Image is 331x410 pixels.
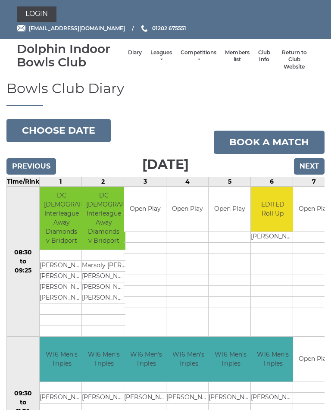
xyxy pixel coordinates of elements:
td: Open Play [166,187,208,232]
a: Login [17,6,56,22]
td: W16 Men's Triples [166,337,210,382]
span: 01202 675551 [152,25,186,31]
td: Open Play [124,187,166,232]
div: Dolphin Indoor Bowls Club [17,42,124,69]
td: [PERSON_NAME] [166,393,210,404]
button: Choose date [6,119,111,142]
a: Members list [225,49,250,63]
td: 1 [40,177,82,186]
a: Diary [128,49,142,56]
input: Previous [6,158,56,175]
td: W16 Men's Triples [209,337,252,382]
td: [PERSON_NAME] [82,282,125,293]
a: Competitions [181,49,216,63]
a: Phone us 01202 675551 [140,24,186,32]
td: W16 Men's Triples [82,337,125,382]
td: [PERSON_NAME] [251,232,294,243]
td: EDITED Roll Up [251,187,294,232]
td: [PERSON_NAME] [40,393,83,404]
input: Next [294,158,325,175]
td: [PERSON_NAME] [82,393,125,404]
td: [PERSON_NAME] [124,393,168,404]
td: [PERSON_NAME] [251,393,294,404]
td: W16 Men's Triples [124,337,168,382]
td: [PERSON_NAME] [40,282,83,293]
td: [PERSON_NAME] [82,271,125,282]
td: 08:30 to 09:25 [7,186,40,336]
a: Book a match [214,131,325,154]
td: [PERSON_NAME] [40,260,83,271]
td: DC [DEMOGRAPHIC_DATA] Interleague Away Diamonds v Bridport [40,187,83,250]
td: 2 [82,177,124,186]
td: DC [DEMOGRAPHIC_DATA] Interleague Away Diamonds v Bridport [82,187,125,250]
td: [PERSON_NAME] [209,393,252,404]
span: [EMAIL_ADDRESS][DOMAIN_NAME] [29,25,125,31]
h1: Bowls Club Diary [6,81,325,106]
td: W16 Men's Triples [251,337,294,382]
td: 3 [124,177,166,186]
a: Club Info [258,49,270,63]
a: Return to Club Website [279,49,310,71]
img: Phone us [141,25,147,32]
td: [PERSON_NAME] [40,271,83,282]
td: 6 [251,177,293,186]
td: [PERSON_NAME] [82,293,125,304]
td: [PERSON_NAME] [40,293,83,304]
td: Open Play [209,187,250,232]
td: 5 [209,177,251,186]
a: Leagues [150,49,172,63]
td: 4 [166,177,209,186]
td: W16 Men's Triples [40,337,83,382]
img: Email [17,25,25,31]
td: Time/Rink [7,177,40,186]
a: Email [EMAIL_ADDRESS][DOMAIN_NAME] [17,24,125,32]
td: Marsoly [PERSON_NAME] [82,260,125,271]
